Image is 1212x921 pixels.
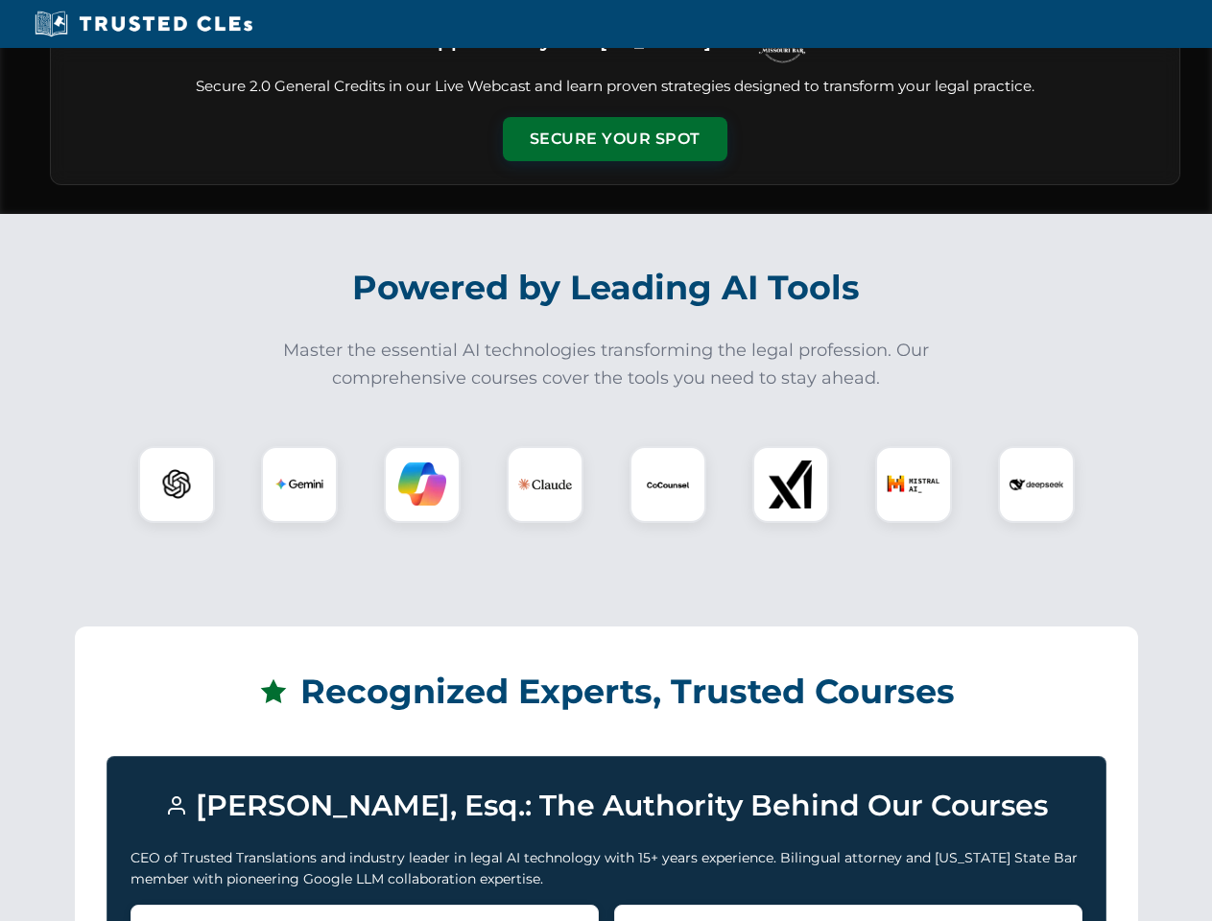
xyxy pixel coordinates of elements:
[767,460,815,508] img: xAI Logo
[752,446,829,523] div: xAI
[275,460,323,508] img: Gemini Logo
[630,446,706,523] div: CoCounsel
[1010,458,1063,511] img: DeepSeek Logo
[29,10,258,38] img: Trusted CLEs
[998,446,1075,523] div: DeepSeek
[261,446,338,523] div: Gemini
[131,847,1082,890] p: CEO of Trusted Translations and industry leader in legal AI technology with 15+ years experience....
[507,446,583,523] div: Claude
[398,460,446,508] img: Copilot Logo
[74,76,1156,98] p: Secure 2.0 General Credits in our Live Webcast and learn proven strategies designed to transform ...
[384,446,461,523] div: Copilot
[131,780,1082,832] h3: [PERSON_NAME], Esq.: The Authority Behind Our Courses
[271,337,942,392] p: Master the essential AI technologies transforming the legal profession. Our comprehensive courses...
[149,457,204,512] img: ChatGPT Logo
[518,458,572,511] img: Claude Logo
[875,446,952,523] div: Mistral AI
[503,117,727,161] button: Secure Your Spot
[887,458,940,511] img: Mistral AI Logo
[644,460,692,508] img: CoCounsel Logo
[138,446,215,523] div: ChatGPT
[107,658,1106,725] h2: Recognized Experts, Trusted Courses
[75,254,1138,321] h2: Powered by Leading AI Tools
